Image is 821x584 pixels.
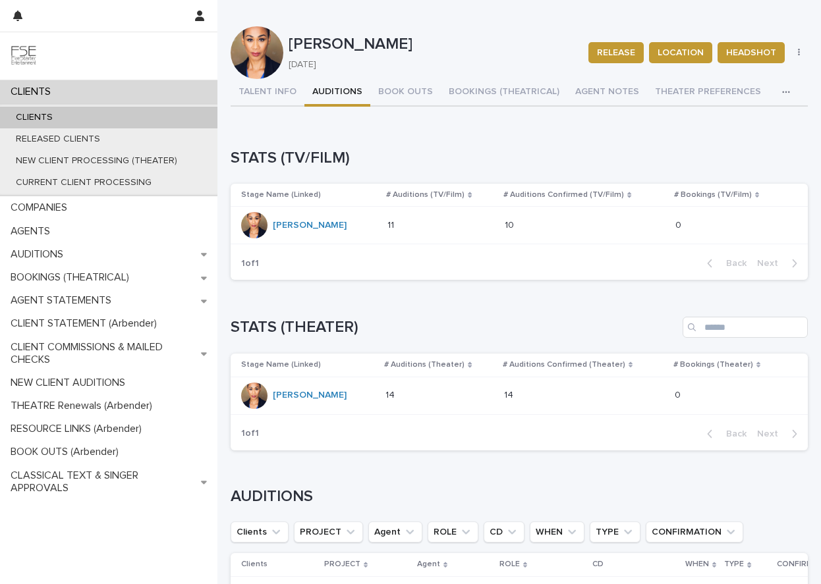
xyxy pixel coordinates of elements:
p: 1 of 1 [231,417,269,450]
button: Next [752,428,808,440]
button: RELEASE [588,42,644,63]
a: [PERSON_NAME] [273,390,347,401]
tr: [PERSON_NAME] 1414 1414 00 [231,377,808,414]
p: NEW CLIENT AUDITIONS [5,377,136,389]
p: 14 [385,387,397,401]
p: Clients [241,557,268,571]
p: AGENTS [5,225,61,238]
p: # Auditions Confirmed (Theater) [503,358,625,372]
button: Back [696,257,752,269]
p: # Bookings (TV/Film) [674,188,752,202]
p: BOOKINGS (THEATRICAL) [5,271,140,284]
button: THEATER PREFERENCES [647,79,769,107]
span: Next [757,259,786,268]
p: [DATE] [289,59,573,70]
button: TALENT INFO [231,79,304,107]
button: Next [752,257,808,269]
p: NEW CLIENT PROCESSING (THEATER) [5,155,188,167]
span: HEADSHOT [726,46,776,59]
button: AUDITIONS [304,79,370,107]
button: LOCATION [649,42,712,63]
button: AGENT NOTES [567,79,647,107]
span: LOCATION [658,46,704,59]
h1: STATS (THEATER) [231,318,677,337]
span: Back [718,259,747,268]
p: ROLE [499,557,520,571]
button: Back [696,428,752,440]
p: COMPANIES [5,201,78,214]
button: PROJECT [294,521,363,543]
button: BOOK OUTS [370,79,441,107]
button: Agent [368,521,422,543]
span: Back [718,429,747,438]
p: CLIENTS [5,112,63,123]
h1: AUDITIONS [231,487,808,506]
p: CD [592,557,604,571]
img: 9JgRvJ3ETPGCJDhvPVA5 [11,43,37,69]
button: Clients [231,521,289,543]
p: CLIENTS [5,86,61,98]
p: RELEASED CLIENTS [5,134,111,145]
button: HEADSHOT [718,42,785,63]
p: BOOK OUTS (Arbender) [5,446,129,458]
span: RELEASE [597,46,635,59]
button: TYPE [590,521,640,543]
p: [PERSON_NAME] [289,35,578,54]
button: CD [484,521,524,543]
p: TYPE [724,557,744,571]
button: BOOKINGS (THEATRICAL) [441,79,567,107]
button: ROLE [428,521,478,543]
a: [PERSON_NAME] [273,220,347,231]
button: WHEN [530,521,584,543]
p: CURRENT CLIENT PROCESSING [5,177,162,188]
p: 10 [505,217,517,231]
span: Next [757,429,786,438]
p: CLASSICAL TEXT & SINGER APPROVALS [5,469,201,494]
p: Stage Name (Linked) [241,188,321,202]
p: AGENT STATEMENTS [5,294,122,307]
p: WHEN [685,557,709,571]
p: # Auditions (TV/Film) [386,188,465,202]
p: # Auditions (Theater) [384,358,465,372]
p: RESOURCE LINKS (Arbender) [5,423,152,435]
p: CLIENT COMMISSIONS & MAILED CHECKS [5,341,201,366]
p: # Auditions Confirmed (TV/Film) [503,188,624,202]
h1: STATS (TV/FILM) [231,149,808,168]
p: 14 [504,387,516,401]
p: 0 [675,217,684,231]
p: 1 of 1 [231,248,269,280]
p: 0 [675,387,683,401]
button: CONFIRMATION [646,521,743,543]
p: 11 [387,217,397,231]
tr: [PERSON_NAME] 1111 1010 00 [231,207,808,244]
p: AUDITIONS [5,248,74,261]
input: Search [683,317,808,338]
p: PROJECT [324,557,360,571]
p: CLIENT STATEMENT (Arbender) [5,317,167,330]
p: # Bookings (Theater) [673,358,753,372]
p: Agent [417,557,440,571]
p: THEATRE Renewals (Arbender) [5,400,163,412]
p: Stage Name (Linked) [241,358,321,372]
